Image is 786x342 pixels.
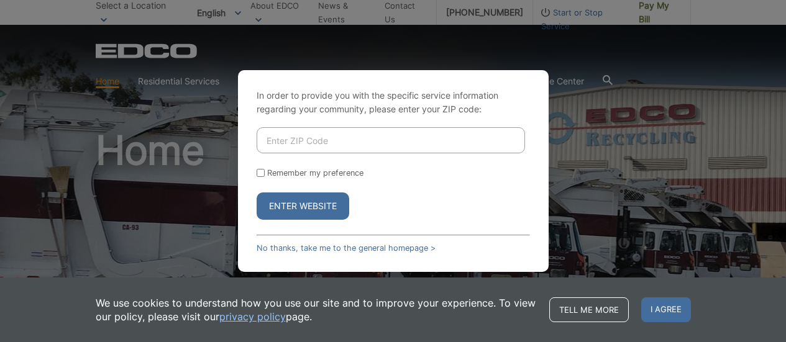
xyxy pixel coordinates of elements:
[257,127,525,153] input: Enter ZIP Code
[219,310,286,323] a: privacy policy
[641,297,691,322] span: I agree
[257,192,349,220] button: Enter Website
[96,296,537,323] p: We use cookies to understand how you use our site and to improve your experience. To view our pol...
[549,297,629,322] a: Tell me more
[267,168,363,178] label: Remember my preference
[257,243,436,253] a: No thanks, take me to the general homepage >
[257,89,530,116] p: In order to provide you with the specific service information regarding your community, please en...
